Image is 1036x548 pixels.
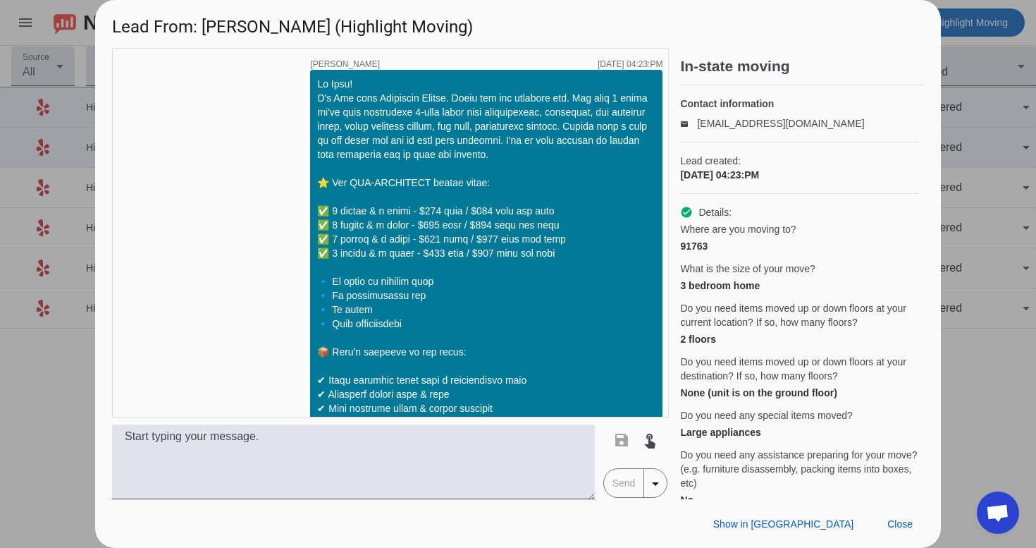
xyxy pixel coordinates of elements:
span: Close [887,518,913,530]
span: What is the size of your move? [680,262,815,276]
div: Large appliances [680,425,918,439]
div: No [680,493,918,507]
span: Show in [GEOGRAPHIC_DATA] [713,518,853,530]
div: None (unit is on the ground floor) [680,386,918,400]
span: Do you need any special items moved? [680,408,852,422]
span: Do you need items moved up or down floors at your destination? If so, how many floors? [680,355,918,383]
mat-icon: check_circle [680,206,693,219]
div: [DATE] 04:23:PM [680,168,918,182]
span: Where are you moving to? [680,222,796,236]
div: 91763 [680,239,918,253]
a: [EMAIL_ADDRESS][DOMAIN_NAME] [697,118,864,129]
div: [DATE] 04:23:PM [598,60,662,68]
span: Lead created: [680,154,918,168]
button: Close [876,511,924,537]
span: Do you need items moved up or down floors at your current location? If so, how many floors? [680,301,918,329]
mat-icon: touch_app [641,432,658,449]
div: 2 floors [680,332,918,346]
h4: Contact information [680,97,918,111]
h2: In-state moving [680,59,924,73]
mat-icon: arrow_drop_down [647,475,664,492]
mat-icon: email [680,120,697,127]
span: Do you need any assistance preparing for your move? (e.g. furniture disassembly, packing items in... [680,448,918,490]
div: 3 bedroom home [680,279,918,293]
span: [PERSON_NAME] [310,60,380,68]
span: Details: [698,205,732,219]
button: Show in [GEOGRAPHIC_DATA] [702,511,865,537]
div: Open chat [977,492,1019,534]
